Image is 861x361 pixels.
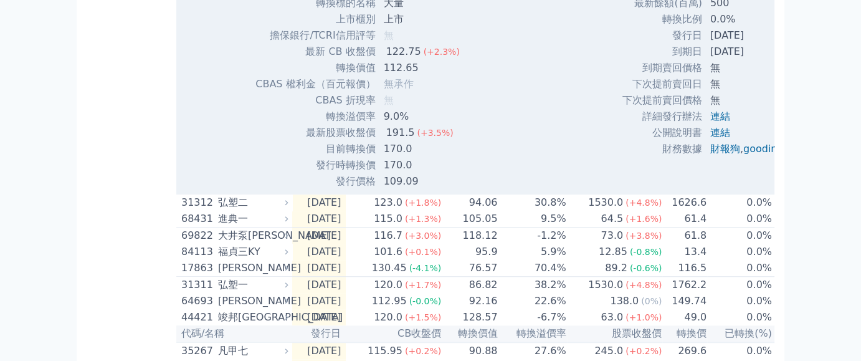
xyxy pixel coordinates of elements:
div: 12.85 [596,244,630,259]
span: (+4.8%) [626,198,662,208]
th: 股票收盤價 [567,325,663,342]
td: 下次提前賣回價格 [622,92,703,108]
span: (+1.5%) [405,312,441,322]
td: , [703,141,797,157]
div: 84113 [181,244,215,259]
div: [PERSON_NAME] [218,294,285,309]
div: 64693 [181,294,215,309]
span: (-0.6%) [630,263,662,273]
td: 財務數據 [622,141,703,157]
td: 0.0% [707,211,773,228]
div: 64.5 [598,211,626,226]
span: (-4.1%) [409,263,442,273]
td: 1762.2 [662,277,707,294]
div: 63.0 [598,310,626,325]
div: 123.0 [371,195,405,210]
div: 福貞三KY [218,244,285,259]
td: 到期賣回價格 [622,60,703,76]
td: 109.09 [376,173,470,190]
td: 105.05 [442,211,498,228]
div: 116.7 [371,228,405,243]
td: CBAS 折現率 [255,92,376,108]
span: (+4.8%) [626,280,662,290]
a: 連結 [710,110,730,122]
div: 31311 [181,277,215,292]
td: 9.0% [376,108,470,125]
td: 最新 CB 收盤價 [255,44,376,60]
td: 無 [703,92,797,108]
div: 17863 [181,261,215,276]
span: (+3.0%) [405,231,441,241]
span: (+1.3%) [405,214,441,224]
td: 目前轉換價 [255,141,376,157]
td: 118.12 [442,228,498,244]
td: 116.5 [662,260,707,277]
a: 連結 [710,127,730,138]
a: 財報狗 [710,143,740,155]
td: 9.5% [498,211,566,228]
div: 69822 [181,228,215,243]
td: 149.74 [662,293,707,309]
td: 61.4 [662,211,707,228]
span: (+1.8%) [405,198,441,208]
td: 0.0% [707,195,773,211]
td: CBAS 權利金（百元報價） [255,76,376,92]
div: 大井泵[PERSON_NAME] [218,228,285,243]
td: 94.06 [442,195,498,211]
td: 上市櫃別 [255,11,376,27]
td: 發行日 [622,27,703,44]
div: 73.0 [598,228,626,243]
td: 轉換溢價率 [255,108,376,125]
td: 0.0% [707,342,773,359]
td: 70.4% [498,260,566,277]
div: 112.95 [369,294,409,309]
td: [DATE] [292,195,346,211]
div: 竣邦[GEOGRAPHIC_DATA] [218,310,285,325]
span: (+3.5%) [417,128,453,138]
div: 1530.0 [586,277,626,292]
div: 122.75 [384,44,424,59]
span: (0%) [641,296,662,306]
span: (+3.8%) [626,231,662,241]
td: 0.0% [707,293,773,309]
td: 13.4 [662,244,707,260]
span: (+0.2%) [626,346,662,356]
span: 無 [384,29,394,41]
td: 0.0% [707,244,773,260]
td: 22.6% [498,293,566,309]
td: 發行時轉換價 [255,157,376,173]
td: [DATE] [292,228,346,244]
td: 0.0% [707,228,773,244]
td: 86.82 [442,277,498,294]
td: 5.9% [498,244,566,260]
td: 轉換價值 [255,60,376,76]
td: 無 [703,76,797,92]
td: 上市 [376,11,470,27]
th: 轉換溢價率 [498,325,566,342]
th: 發行日 [292,325,346,342]
td: 38.2% [498,277,566,294]
td: 128.57 [442,309,498,325]
td: 1626.6 [662,195,707,211]
td: -1.2% [498,228,566,244]
td: 76.57 [442,260,498,277]
div: 130.45 [369,261,409,276]
td: 95.9 [442,244,498,260]
div: 120.0 [371,310,405,325]
span: (+1.7%) [405,280,441,290]
td: 發行價格 [255,173,376,190]
div: 44421 [181,310,215,325]
td: 0.0% [707,309,773,325]
td: [DATE] [292,309,346,325]
span: 無 [384,94,394,106]
span: 無承作 [384,78,414,90]
th: 轉換價值 [442,325,498,342]
div: 89.2 [602,261,630,276]
div: 138.0 [607,294,641,309]
div: 101.6 [371,244,405,259]
div: 120.0 [371,277,405,292]
div: 245.0 [592,344,626,359]
td: 無 [703,60,797,76]
span: (-0.8%) [630,247,662,257]
div: 191.5 [384,125,417,140]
